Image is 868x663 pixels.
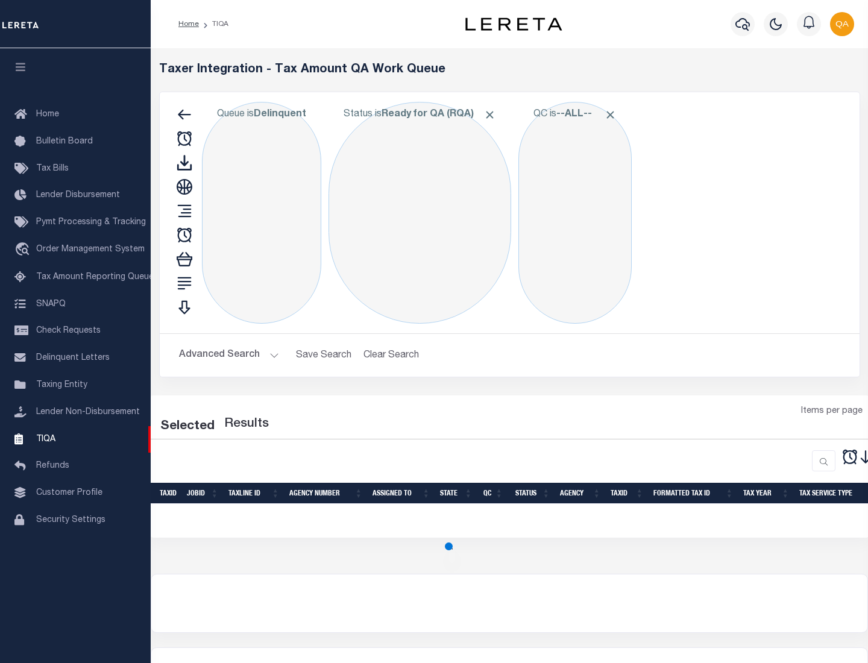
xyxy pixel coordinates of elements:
b: Ready for QA (RQA) [382,110,496,119]
span: SNAPQ [36,300,66,308]
th: Agency Number [285,483,368,504]
img: logo-dark.svg [465,17,562,31]
span: Items per page [801,405,863,418]
button: Clear Search [359,344,424,367]
b: Delinquent [254,110,306,119]
label: Results [224,415,269,434]
th: Status [508,483,555,504]
span: Click to Remove [483,108,496,121]
th: TaxID [155,483,182,504]
span: Click to Remove [604,108,617,121]
button: Advanced Search [179,344,279,367]
span: Delinquent Letters [36,354,110,362]
div: Click to Edit [329,102,511,324]
th: JobID [182,483,224,504]
th: Tax Year [738,483,794,504]
span: Order Management System [36,245,145,254]
span: Tax Amount Reporting Queue [36,273,154,281]
div: Click to Edit [202,102,321,324]
a: Home [178,20,199,28]
th: Formatted Tax ID [649,483,738,504]
th: QC [477,483,508,504]
th: State [435,483,477,504]
span: Taxing Entity [36,381,87,389]
span: Home [36,110,59,119]
th: TaxLine ID [224,483,285,504]
span: Security Settings [36,516,105,524]
i: travel_explore [14,242,34,258]
button: Save Search [289,344,359,367]
li: TIQA [199,19,228,30]
th: TaxID [606,483,649,504]
th: Agency [555,483,606,504]
span: Check Requests [36,327,101,335]
div: Click to Edit [518,102,632,324]
span: Tax Bills [36,165,69,173]
span: Lender Non-Disbursement [36,408,140,416]
span: Lender Disbursement [36,191,120,200]
b: --ALL-- [556,110,592,119]
div: Selected [160,417,215,436]
span: Refunds [36,462,69,470]
h5: Taxer Integration - Tax Amount QA Work Queue [159,63,860,77]
span: Customer Profile [36,489,102,497]
span: TIQA [36,435,55,443]
th: Assigned To [368,483,435,504]
span: Bulletin Board [36,137,93,146]
img: svg+xml;base64,PHN2ZyB4bWxucz0iaHR0cDovL3d3dy53My5vcmcvMjAwMC9zdmciIHBvaW50ZXItZXZlbnRzPSJub25lIi... [830,12,854,36]
span: Pymt Processing & Tracking [36,218,146,227]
